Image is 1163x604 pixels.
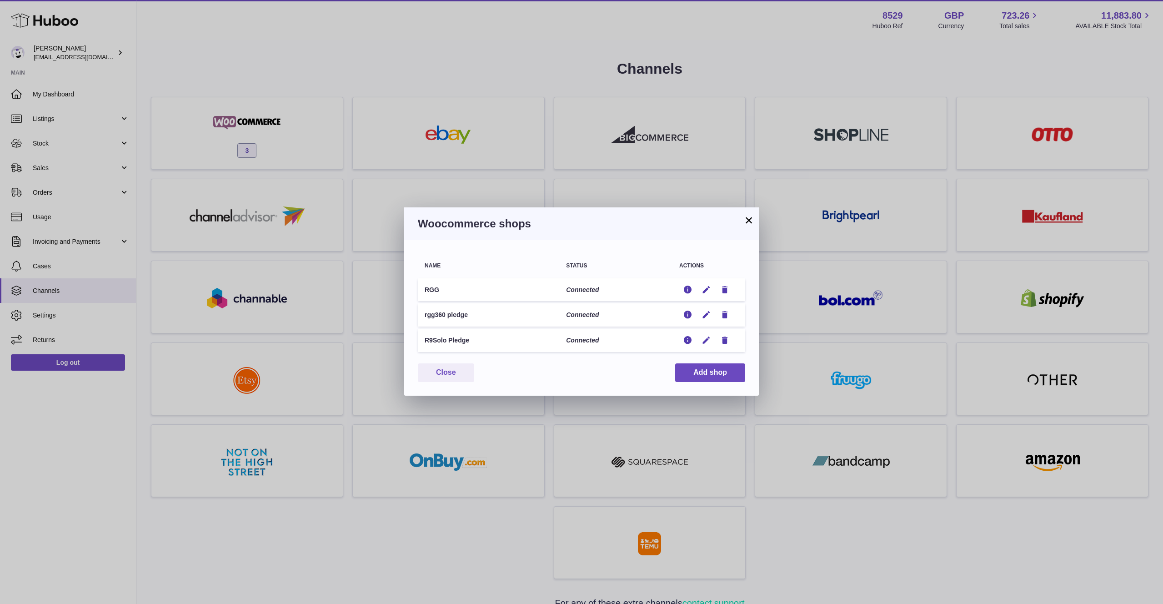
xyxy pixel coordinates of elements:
td: rgg360 pledge [418,303,559,327]
h3: Woocommerce shops [418,216,745,231]
div: Status [566,263,666,269]
button: Add shop [675,363,745,382]
td: Connected [559,329,672,352]
div: Name [425,263,552,269]
button: Close [418,363,474,382]
td: R9Solo Pledge [418,329,559,352]
div: Actions [679,263,738,269]
td: RGG [418,278,559,302]
td: Connected [559,278,672,302]
td: Connected [559,303,672,327]
button: × [743,215,754,226]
